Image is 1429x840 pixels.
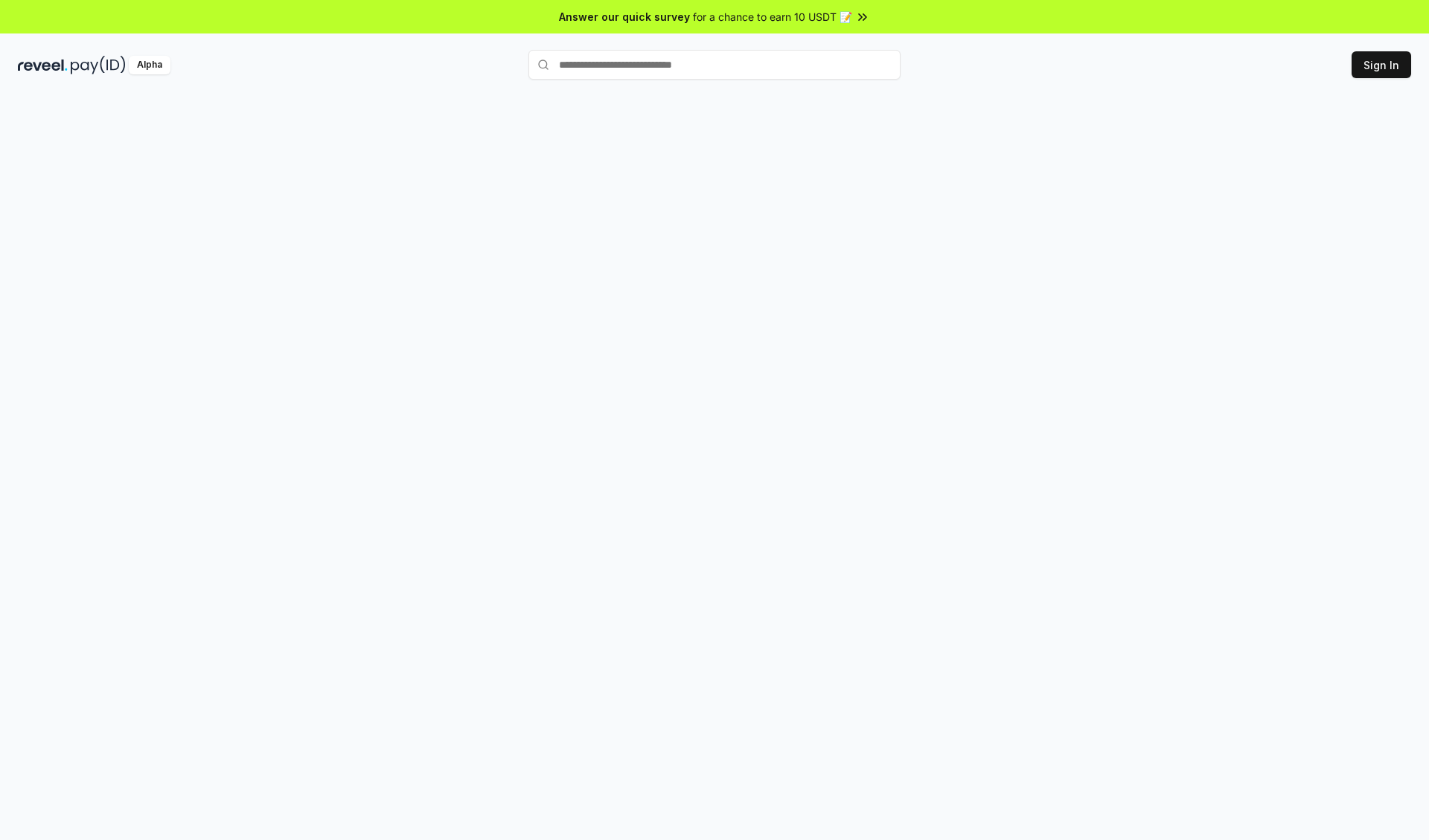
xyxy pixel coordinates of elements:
button: Sign In [1352,51,1411,78]
div: Alpha [129,56,170,74]
img: pay_id [71,56,126,74]
img: reveel_dark [18,56,68,74]
span: for a chance to earn 10 USDT 📝 [693,9,852,25]
span: Answer our quick survey [559,9,690,25]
